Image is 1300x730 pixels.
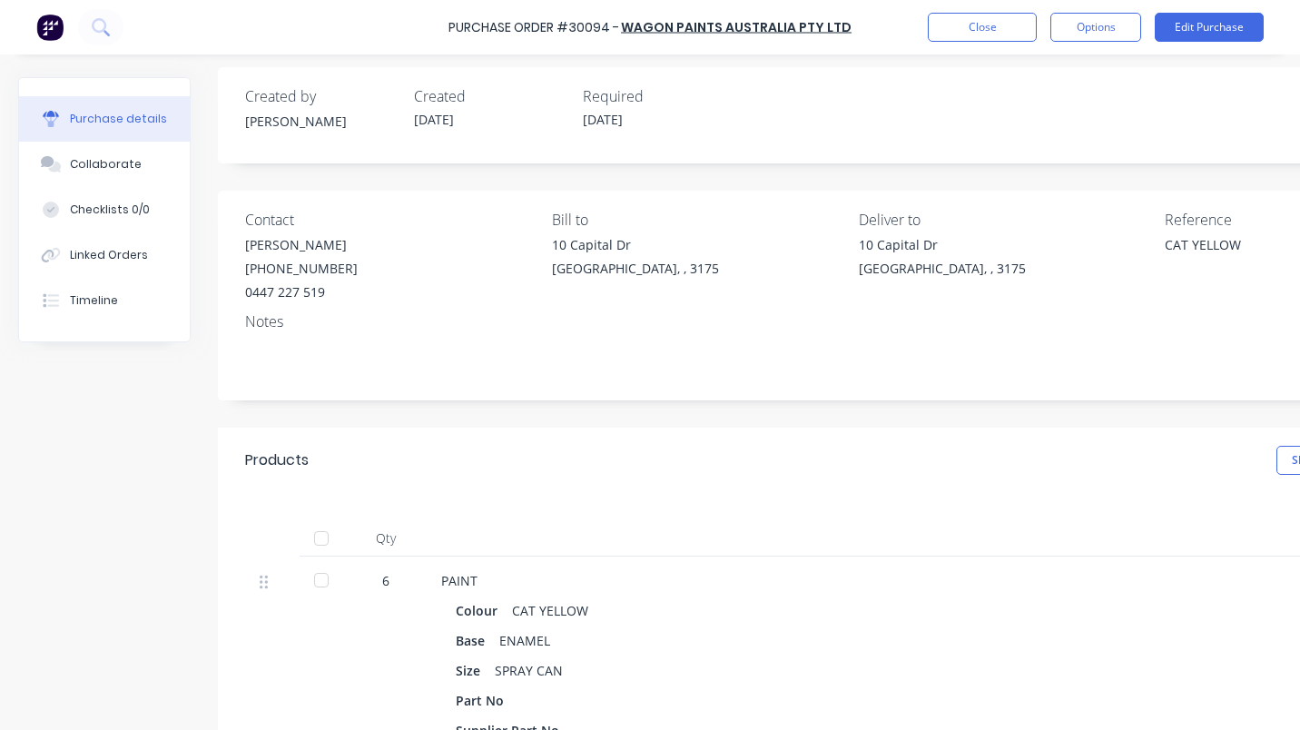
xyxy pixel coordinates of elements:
[359,571,412,590] div: 6
[245,209,538,231] div: Contact
[456,687,518,714] div: Part No
[70,247,148,263] div: Linked Orders
[245,85,399,107] div: Created by
[928,13,1037,42] button: Close
[245,282,358,301] div: 0447 227 519
[512,597,588,624] div: CAT YELLOW
[859,235,1026,254] div: 10 Capital Dr
[19,142,190,187] button: Collaborate
[70,156,142,173] div: Collaborate
[859,259,1026,278] div: [GEOGRAPHIC_DATA], , 3175
[70,292,118,309] div: Timeline
[1155,13,1264,42] button: Edit Purchase
[456,657,495,684] div: Size
[36,14,64,41] img: Factory
[19,96,190,142] button: Purchase details
[583,85,737,107] div: Required
[499,627,550,654] div: ENAMEL
[1050,13,1141,42] button: Options
[456,597,512,624] div: Colour
[552,209,845,231] div: Bill to
[552,259,719,278] div: [GEOGRAPHIC_DATA], , 3175
[19,187,190,232] button: Checklists 0/0
[245,259,358,278] div: [PHONE_NUMBER]
[448,18,619,37] div: Purchase Order #30094 -
[859,209,1152,231] div: Deliver to
[245,235,358,254] div: [PERSON_NAME]
[245,112,399,131] div: [PERSON_NAME]
[414,85,568,107] div: Created
[621,18,852,36] a: WAGON PAINTS AUSTRALIA PTY LTD
[19,278,190,323] button: Timeline
[456,627,499,654] div: Base
[245,449,309,471] div: Products
[345,520,427,557] div: Qty
[70,202,150,218] div: Checklists 0/0
[19,232,190,278] button: Linked Orders
[495,657,563,684] div: SPRAY CAN
[552,235,719,254] div: 10 Capital Dr
[70,111,167,127] div: Purchase details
